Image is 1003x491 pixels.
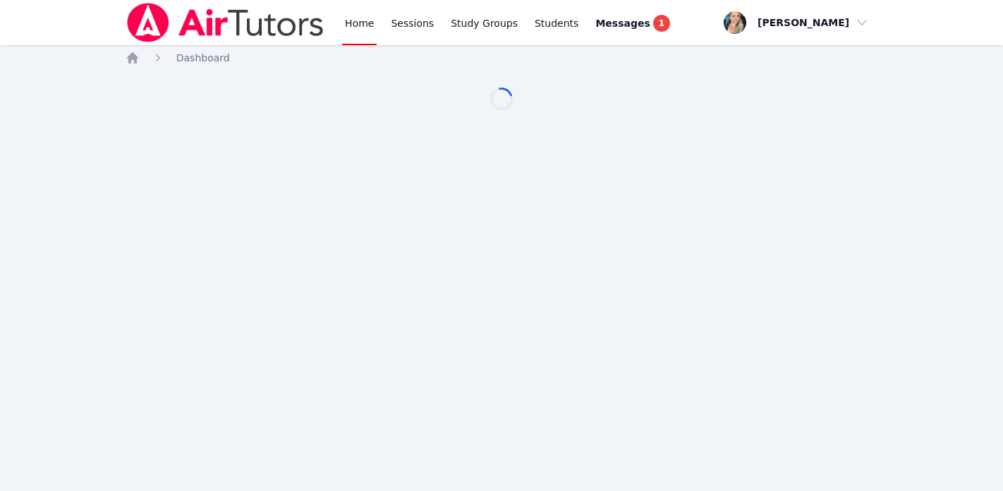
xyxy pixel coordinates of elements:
[126,3,325,42] img: Air Tutors
[176,51,230,65] a: Dashboard
[595,16,650,30] span: Messages
[176,52,230,63] span: Dashboard
[653,15,670,32] span: 1
[126,51,878,65] nav: Breadcrumb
